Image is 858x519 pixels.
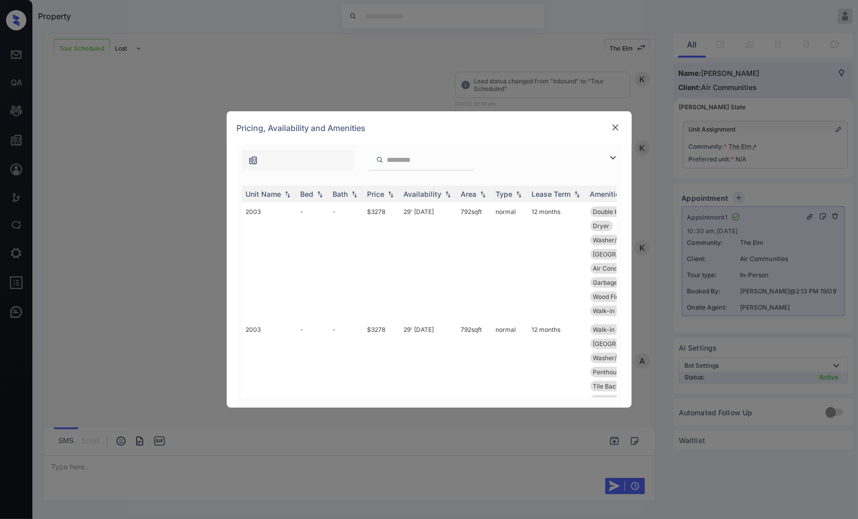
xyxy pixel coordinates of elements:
[593,326,638,333] span: Walk-in Closets
[400,320,457,438] td: 29' [DATE]
[593,236,634,244] span: Washer/Dryer
[246,190,281,198] div: Unit Name
[593,293,634,300] span: Wood Flooring
[297,320,329,438] td: -
[301,190,314,198] div: Bed
[457,202,492,320] td: 792 sqft
[593,368,632,376] span: Penthouse 1D
[590,190,624,198] div: Amenities
[528,202,586,320] td: 12 months
[443,191,453,198] img: sorting
[593,265,640,272] span: Air Conditionin...
[282,191,293,198] img: sorting
[593,397,642,404] span: Backlit Bathroo...
[349,191,359,198] img: sorting
[528,320,586,438] td: 12 months
[376,155,384,164] img: icon-zuma
[242,202,297,320] td: 2003
[478,191,488,198] img: sorting
[248,155,258,165] img: icon-zuma
[242,320,297,438] td: 2003
[363,202,400,320] td: $3278
[593,222,610,230] span: Dryer
[367,190,385,198] div: Price
[593,354,634,362] span: Washer/Dryer
[329,320,363,438] td: -
[404,190,442,198] div: Availability
[532,190,571,198] div: Lease Term
[492,202,528,320] td: normal
[363,320,400,438] td: $3278
[333,190,348,198] div: Bath
[610,122,621,133] img: close
[461,190,477,198] div: Area
[593,250,656,258] span: [GEOGRAPHIC_DATA]
[593,208,644,215] span: Double Height C...
[297,202,329,320] td: -
[593,279,646,286] span: Garbage disposa...
[400,202,457,320] td: 29' [DATE]
[329,202,363,320] td: -
[496,190,513,198] div: Type
[514,191,524,198] img: sorting
[593,307,638,315] span: Walk-in Closets
[593,340,656,348] span: [GEOGRAPHIC_DATA]
[227,111,632,145] div: Pricing, Availability and Amenities
[457,320,492,438] td: 792 sqft
[315,191,325,198] img: sorting
[572,191,582,198] img: sorting
[593,382,638,390] span: Tile Backsplash
[386,191,396,198] img: sorting
[607,152,619,164] img: icon-zuma
[492,320,528,438] td: normal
